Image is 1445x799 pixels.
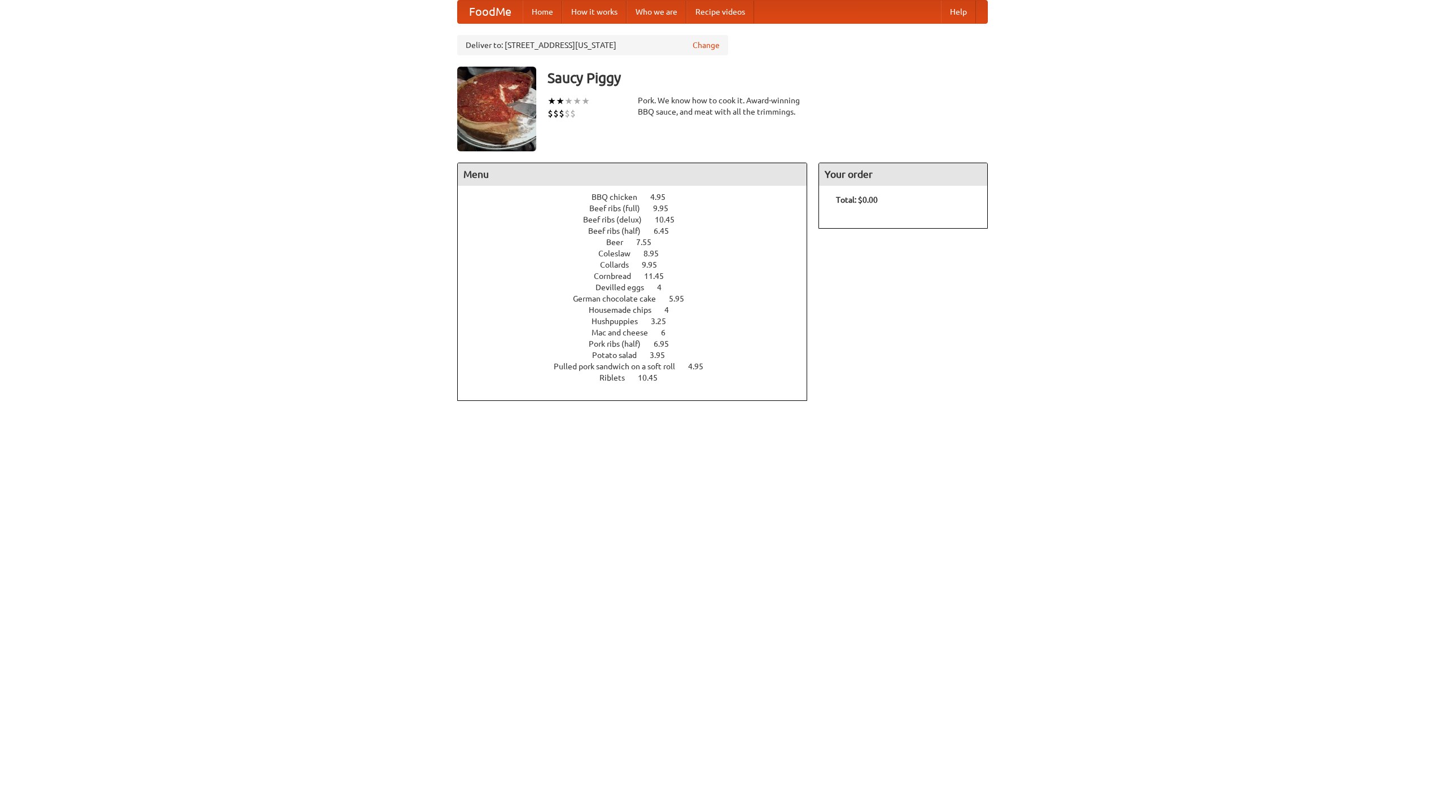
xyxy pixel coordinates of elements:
li: $ [570,107,576,120]
a: Beef ribs (half) 6.45 [588,226,690,235]
span: 6.45 [654,226,680,235]
div: Deliver to: [STREET_ADDRESS][US_STATE] [457,35,728,55]
a: Beef ribs (delux) 10.45 [583,215,695,224]
span: 11.45 [644,272,675,281]
h3: Saucy Piggy [548,67,988,89]
span: Beer [606,238,634,247]
span: 4 [664,305,680,315]
span: 5.95 [669,294,695,303]
a: German chocolate cake 5.95 [573,294,705,303]
span: 4 [657,283,673,292]
span: 9.95 [653,204,680,213]
a: Home [523,1,562,23]
span: Pork ribs (half) [589,339,652,348]
a: BBQ chicken 4.95 [592,193,686,202]
li: ★ [556,95,564,107]
span: 9.95 [642,260,668,269]
span: 10.45 [638,373,669,382]
span: Pulled pork sandwich on a soft roll [554,362,686,371]
b: Total: $0.00 [836,195,878,204]
a: Cornbread 11.45 [594,272,685,281]
a: Coleslaw 8.95 [598,249,680,258]
a: Collards 9.95 [600,260,678,269]
a: How it works [562,1,627,23]
a: Pork ribs (half) 6.95 [589,339,690,348]
span: 3.95 [650,351,676,360]
a: Riblets 10.45 [599,373,678,382]
a: Who we are [627,1,686,23]
span: Devilled eggs [595,283,655,292]
a: Recipe videos [686,1,754,23]
a: Beer 7.55 [606,238,672,247]
span: 8.95 [643,249,670,258]
li: ★ [573,95,581,107]
span: Mac and cheese [592,328,659,337]
span: Beef ribs (half) [588,226,652,235]
a: Housemade chips 4 [589,305,690,315]
a: Mac and cheese 6 [592,328,686,337]
li: $ [564,107,570,120]
li: $ [548,107,553,120]
li: ★ [581,95,590,107]
span: 6.95 [654,339,680,348]
li: $ [559,107,564,120]
h4: Menu [458,163,807,186]
a: Hushpuppies 3.25 [592,317,687,326]
span: German chocolate cake [573,294,667,303]
span: 6 [661,328,677,337]
span: Riblets [599,373,636,382]
a: Potato salad 3.95 [592,351,686,360]
span: Hushpuppies [592,317,649,326]
span: 4.95 [688,362,715,371]
span: Cornbread [594,272,642,281]
li: ★ [548,95,556,107]
img: angular.jpg [457,67,536,151]
span: Potato salad [592,351,648,360]
span: Beef ribs (full) [589,204,651,213]
a: Devilled eggs 4 [595,283,682,292]
li: ★ [564,95,573,107]
li: $ [553,107,559,120]
span: 4.95 [650,193,677,202]
a: FoodMe [458,1,523,23]
span: Coleslaw [598,249,642,258]
a: Pulled pork sandwich on a soft roll 4.95 [554,362,724,371]
span: Beef ribs (delux) [583,215,653,224]
span: 10.45 [655,215,686,224]
div: Pork. We know how to cook it. Award-winning BBQ sauce, and meat with all the trimmings. [638,95,807,117]
a: Change [693,40,720,51]
span: BBQ chicken [592,193,649,202]
span: 3.25 [651,317,677,326]
span: Housemade chips [589,305,663,315]
a: Beef ribs (full) 9.95 [589,204,689,213]
span: Collards [600,260,640,269]
span: 7.55 [636,238,663,247]
a: Help [941,1,976,23]
h4: Your order [819,163,987,186]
